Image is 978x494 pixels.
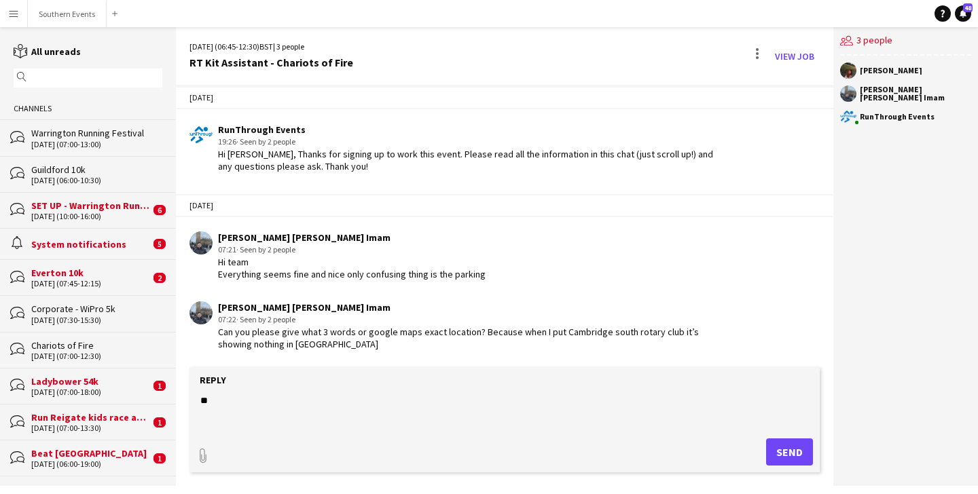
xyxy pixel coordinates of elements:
div: System notifications [31,238,150,250]
span: 1 [153,453,166,463]
div: 3 people [840,27,971,56]
div: [DATE] (07:00-13:00) [31,140,162,149]
div: Ladybower 54k [31,375,150,387]
div: [DATE] [176,86,833,109]
span: 1 [153,381,166,391]
button: Southern Events [28,1,107,27]
div: [DATE] (07:00-18:00) [31,387,150,397]
span: 5 [153,239,166,249]
span: 48 [963,3,973,12]
div: [DATE] (07:45-12:15) [31,279,150,288]
div: [DATE] (07:30-15:30) [31,316,162,325]
div: Hi [PERSON_NAME], Thanks for signing up to work this event. Please read all the information in th... [218,148,716,172]
span: 6 [153,205,166,215]
div: Chariots of Fire [31,339,162,351]
div: Guildford 10k [31,164,162,176]
a: View Job [769,45,820,67]
div: SET UP - Warrington Running Festival [31,199,150,212]
div: [DATE] (06:45-12:30) | 3 people [189,41,353,53]
div: Beat [GEOGRAPHIC_DATA] [31,447,150,459]
span: · Seen by 2 people [236,314,295,324]
div: Corporate - WiPro 5k [31,303,162,315]
div: 19:26 [218,136,716,148]
span: · Seen by 2 people [236,136,295,147]
span: · Seen by 2 people [236,244,295,254]
div: Everton 10k [31,267,150,279]
div: RT Kit Assistant - Chariots of Fire [189,56,353,69]
div: Warrington Running Festival [31,127,162,139]
a: All unreads [14,45,81,58]
div: [DATE] (07:00-12:30) [31,351,162,361]
div: [DATE] (06:00-10:30) [31,176,162,185]
button: Send [766,438,813,465]
div: Can you please give what 3 words or google maps exact location? Because when I put Cambridge sout... [218,326,716,350]
div: [PERSON_NAME] [PERSON_NAME] Imam [218,301,716,313]
div: 07:22 [218,313,716,326]
span: BST [259,41,273,52]
a: 48 [955,5,971,22]
div: [DATE] [176,194,833,217]
div: RunThrough Events [860,113,935,121]
div: [DATE] (10:00-16:00) [31,212,150,221]
div: [DATE] (07:00-13:30) [31,423,150,433]
span: 2 [153,273,166,283]
div: [PERSON_NAME] [PERSON_NAME] Imam [218,231,486,244]
div: Run Reigate kids race and Derig [31,411,150,423]
span: 1 [153,417,166,427]
div: [DATE] (06:00-19:00) [31,459,150,469]
div: 07:21 [218,244,486,256]
div: [PERSON_NAME] [PERSON_NAME] Imam [860,85,971,102]
div: Hi team Everything seems fine and nice only confusing thing is the parking [218,256,486,280]
div: [PERSON_NAME] [860,66,922,75]
label: Reply [200,374,226,386]
div: RunThrough Events [218,123,716,136]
